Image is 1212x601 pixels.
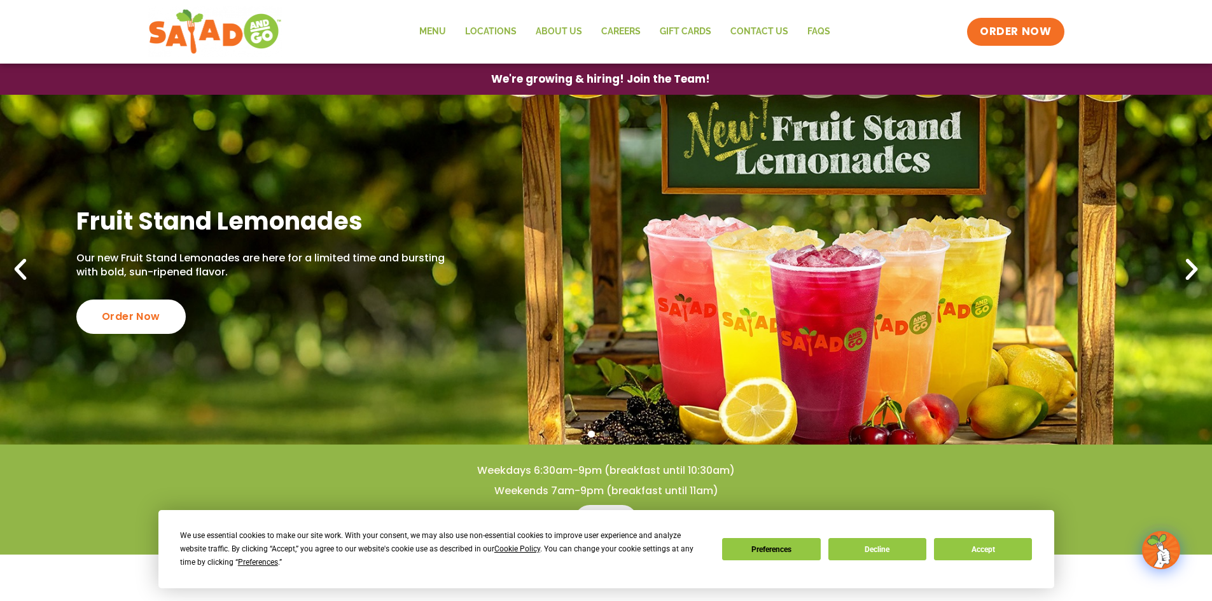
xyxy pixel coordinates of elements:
[410,17,840,46] nav: Menu
[526,17,592,46] a: About Us
[603,431,609,438] span: Go to slide 2
[76,251,451,280] p: Our new Fruit Stand Lemonades are here for a limited time and bursting with bold, sun-ripened fla...
[980,24,1051,39] span: ORDER NOW
[456,17,526,46] a: Locations
[828,538,926,560] button: Decline
[494,544,540,553] span: Cookie Policy
[238,558,278,567] span: Preferences
[722,538,820,560] button: Preferences
[967,18,1064,46] a: ORDER NOW
[76,300,186,334] div: Order Now
[472,64,729,94] a: We're growing & hiring! Join the Team!
[410,17,456,46] a: Menu
[617,431,624,438] span: Go to slide 3
[588,431,595,438] span: Go to slide 1
[592,17,650,46] a: Careers
[158,510,1054,588] div: Cookie Consent Prompt
[25,464,1187,478] h4: Weekdays 6:30am-9pm (breakfast until 10:30am)
[721,17,798,46] a: Contact Us
[934,538,1032,560] button: Accept
[491,74,710,85] span: We're growing & hiring! Join the Team!
[148,6,282,57] img: new-SAG-logo-768×292
[798,17,840,46] a: FAQs
[6,256,34,284] div: Previous slide
[25,484,1187,498] h4: Weekends 7am-9pm (breakfast until 11am)
[575,505,637,535] a: Menu
[1178,256,1206,284] div: Next slide
[180,529,707,569] div: We use essential cookies to make our site work. With your consent, we may also use non-essential ...
[650,17,721,46] a: GIFT CARDS
[76,205,451,237] h2: Fruit Stand Lemonades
